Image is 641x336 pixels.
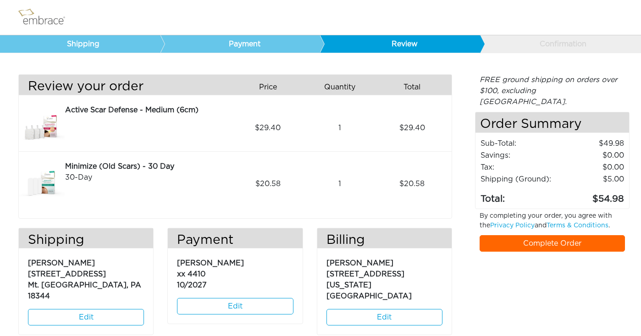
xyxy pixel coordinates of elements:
[324,82,355,93] span: Quantity
[338,178,341,189] span: 1
[317,233,452,248] h3: Billing
[255,122,281,133] span: 29.40
[475,112,629,133] h4: Order Summary
[480,149,559,161] td: Savings :
[380,79,452,95] div: Total
[255,178,281,189] span: 20.58
[399,178,425,189] span: 20.58
[338,122,341,133] span: 1
[480,35,640,53] a: Confirmation
[168,233,302,248] h3: Payment
[19,161,65,207] img: dfa70dfa-8e49-11e7-8b1f-02e45ca4b85b.jpeg
[19,233,153,248] h3: Shipping
[177,259,244,267] span: [PERSON_NAME]
[28,253,144,302] p: [PERSON_NAME] [STREET_ADDRESS] Mt. [GEOGRAPHIC_DATA], PA 18344
[19,105,65,151] img: 3dae449a-8dcd-11e7-960f-02e45ca4b85b.jpeg
[559,138,624,149] td: 49.98
[177,298,293,314] a: Edit
[559,185,624,206] td: 54.98
[177,281,207,289] span: 10/2027
[326,253,442,302] p: [PERSON_NAME] [STREET_ADDRESS] [US_STATE][GEOGRAPHIC_DATA]
[326,309,442,325] a: Edit
[160,35,320,53] a: Payment
[480,138,559,149] td: Sub-Total:
[559,161,624,173] td: 0.00
[480,173,559,185] td: Shipping (Ground):
[235,79,307,95] div: Price
[28,309,144,325] a: Edit
[177,270,205,278] span: xx 4410
[16,6,76,29] img: logo.png
[320,35,480,53] a: Review
[559,149,624,161] td: 0.00
[490,222,535,229] a: Privacy Policy
[65,172,228,183] div: 30-Day
[65,105,228,116] div: Active Scar Defense - Medium (6cm)
[475,74,630,107] div: FREE ground shipping on orders over $100, excluding [GEOGRAPHIC_DATA].
[473,211,632,235] div: By completing your order, you agree with the and .
[480,235,625,252] a: Complete Order
[547,222,608,229] a: Terms & Conditions
[65,161,228,172] div: Minimize (Old Scars) - 30 Day
[399,122,425,133] span: 29.40
[19,79,228,95] h3: Review your order
[480,185,559,206] td: Total:
[559,173,624,185] td: $5.00
[480,161,559,173] td: Tax:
